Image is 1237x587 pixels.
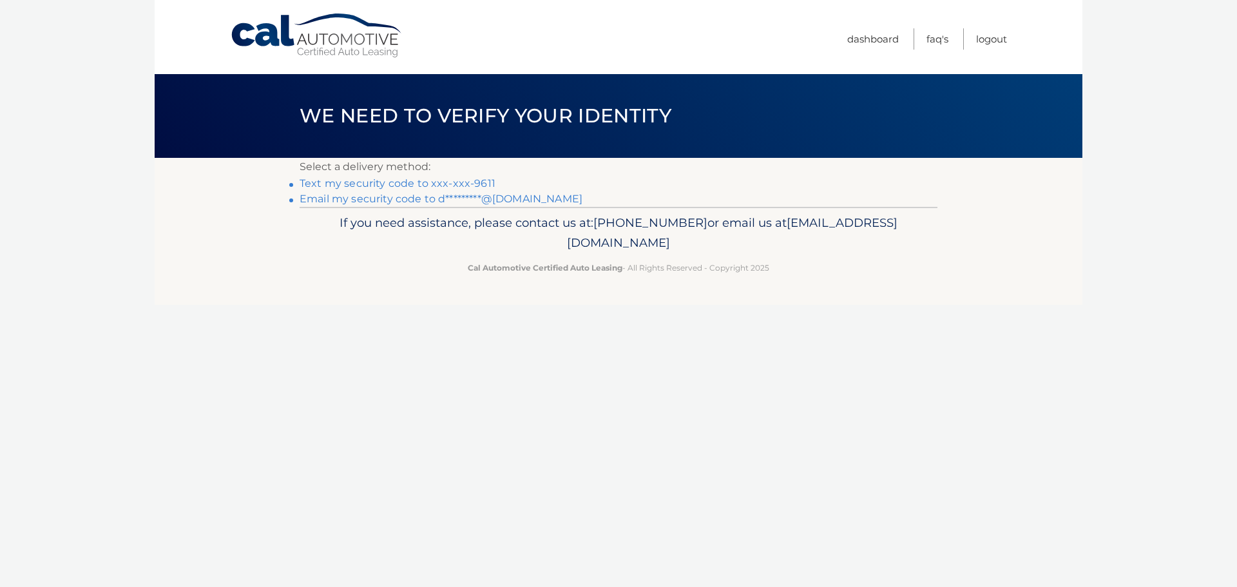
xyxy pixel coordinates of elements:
span: [PHONE_NUMBER] [593,215,707,230]
p: Select a delivery method: [300,158,937,176]
a: Text my security code to xxx-xxx-9611 [300,177,495,189]
a: Email my security code to d*********@[DOMAIN_NAME] [300,193,582,205]
strong: Cal Automotive Certified Auto Leasing [468,263,622,273]
a: Cal Automotive [230,13,404,59]
a: Logout [976,28,1007,50]
p: If you need assistance, please contact us at: or email us at [308,213,929,254]
a: Dashboard [847,28,899,50]
a: FAQ's [926,28,948,50]
span: We need to verify your identity [300,104,671,128]
p: - All Rights Reserved - Copyright 2025 [308,261,929,274]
